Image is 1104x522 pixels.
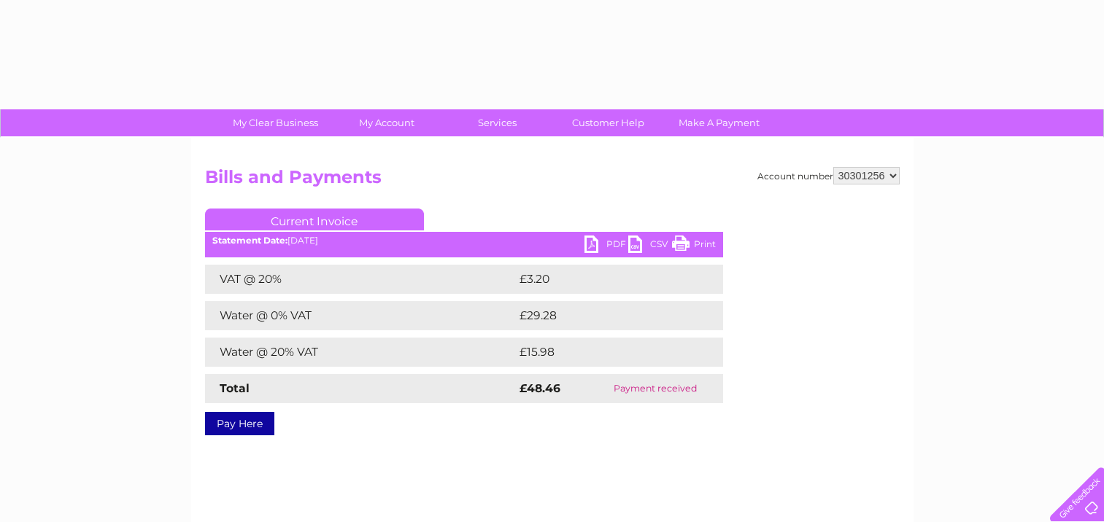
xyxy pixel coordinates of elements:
[205,338,516,367] td: Water @ 20% VAT
[516,301,694,330] td: £29.28
[205,412,274,435] a: Pay Here
[757,167,900,184] div: Account number
[205,167,900,195] h2: Bills and Payments
[516,265,689,294] td: £3.20
[205,301,516,330] td: Water @ 0% VAT
[215,109,336,136] a: My Clear Business
[584,235,628,257] a: PDF
[326,109,447,136] a: My Account
[628,235,672,257] a: CSV
[212,235,287,246] b: Statement Date:
[548,109,668,136] a: Customer Help
[205,235,723,246] div: [DATE]
[437,109,557,136] a: Services
[205,209,424,230] a: Current Invoice
[520,381,560,395] strong: £48.46
[205,265,516,294] td: VAT @ 20%
[220,381,250,395] strong: Total
[659,109,779,136] a: Make A Payment
[587,374,722,403] td: Payment received
[516,338,692,367] td: £15.98
[672,235,716,257] a: Print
